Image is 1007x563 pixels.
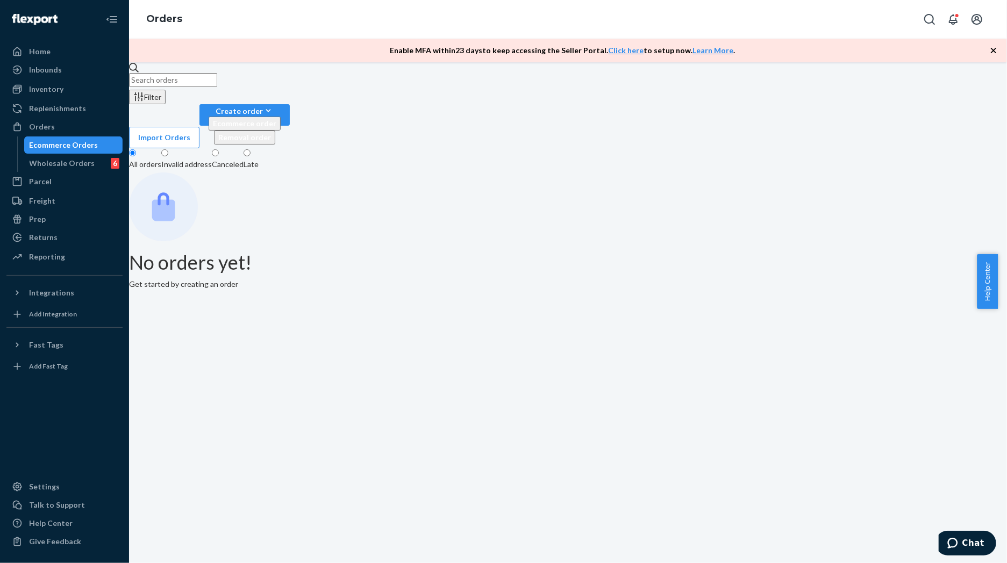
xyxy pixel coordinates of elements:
[129,73,217,87] input: Search orders
[6,118,123,135] a: Orders
[6,43,123,60] a: Home
[129,90,166,104] button: Filter
[161,159,212,170] div: Invalid address
[218,133,271,142] span: Removal order
[199,104,290,126] button: Create orderEcommerce orderRemoval order
[919,9,940,30] button: Open Search Box
[29,518,73,529] div: Help Center
[29,481,60,492] div: Settings
[29,309,77,319] div: Add Integration
[161,149,168,156] input: Invalid address
[6,358,123,375] a: Add Fast Tag
[29,251,65,262] div: Reporting
[966,9,988,30] button: Open account menu
[29,287,74,298] div: Integrations
[244,149,251,156] input: Late
[6,306,123,323] a: Add Integration
[138,4,191,35] ol: breadcrumbs
[24,136,123,154] a: Ecommerce Orders
[29,84,63,95] div: Inventory
[212,159,244,170] div: Canceled
[30,140,98,150] div: Ecommerce Orders
[209,117,281,131] button: Ecommerce order
[390,45,735,56] p: Enable MFA within 23 days to keep accessing the Seller Portal. to setup now. .
[977,254,998,309] button: Help Center
[6,248,123,265] a: Reporting
[101,9,123,30] button: Close Navigation
[29,536,81,547] div: Give Feedback
[30,158,95,169] div: Wholesale Orders
[129,127,199,148] button: Import Orders
[6,173,123,190] a: Parcel
[6,192,123,210] a: Freight
[133,91,161,103] div: Filter
[609,46,644,55] a: Click here
[129,172,198,241] img: Empty list
[29,176,52,187] div: Parcel
[212,149,219,156] input: Canceled
[209,105,281,117] div: Create order
[6,336,123,353] button: Fast Tags
[29,500,85,510] div: Talk to Support
[29,340,63,350] div: Fast Tags
[6,229,123,246] a: Returns
[6,100,123,117] a: Replenishments
[29,214,46,225] div: Prep
[29,121,55,132] div: Orders
[214,131,275,145] button: Removal order
[129,159,161,170] div: All orders
[244,159,259,170] div: Late
[6,515,123,532] a: Help Center
[6,211,123,228] a: Prep
[29,103,86,114] div: Replenishments
[111,158,119,169] div: 6
[24,155,123,172] a: Wholesale Orders6
[6,61,123,78] a: Inbounds
[12,14,58,25] img: Flexport logo
[6,478,123,495] a: Settings
[6,533,123,550] button: Give Feedback
[939,531,996,558] iframe: Opens a widget where you can chat to one of our agents
[29,232,58,243] div: Returns
[129,279,1007,290] p: Get started by creating an order
[129,149,136,156] input: All orders
[6,284,123,301] button: Integrations
[6,81,123,98] a: Inventory
[129,252,1007,273] h1: No orders yet!
[146,13,182,25] a: Orders
[942,9,964,30] button: Open notifications
[29,196,55,206] div: Freight
[29,362,68,371] div: Add Fast Tag
[6,496,123,514] button: Talk to Support
[29,46,51,57] div: Home
[29,64,62,75] div: Inbounds
[693,46,734,55] a: Learn More
[213,119,276,128] span: Ecommerce order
